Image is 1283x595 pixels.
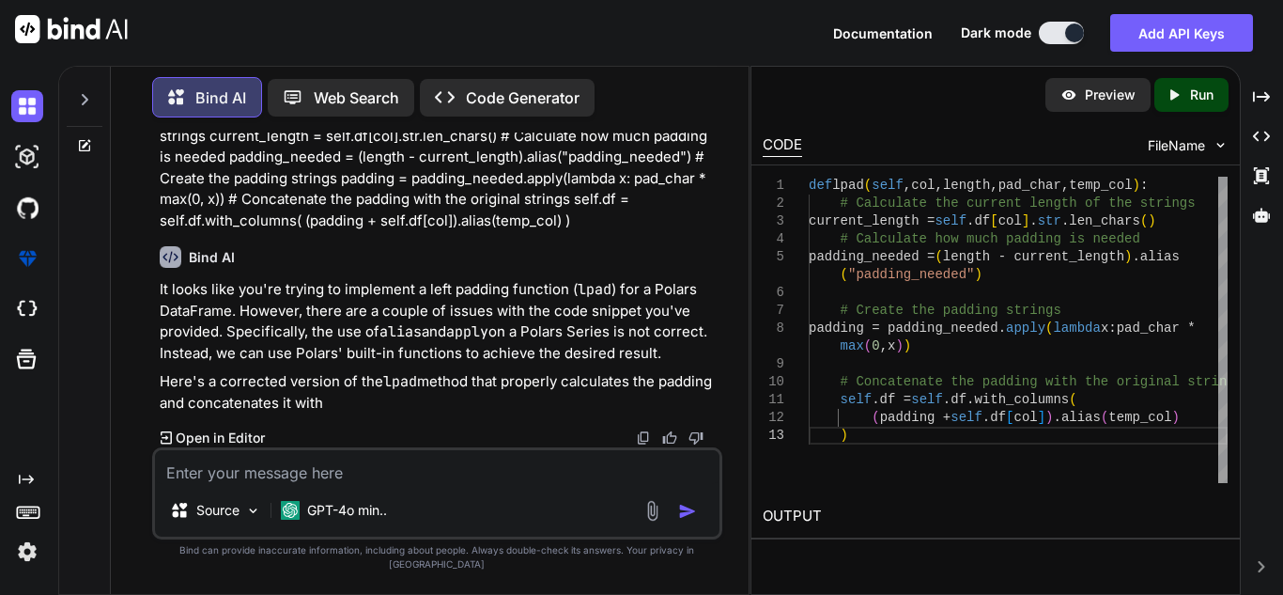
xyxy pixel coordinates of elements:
[880,410,951,425] span: padding +
[990,178,997,193] span: ,
[809,213,935,228] span: current_length =
[841,303,1061,318] span: # Create the padding strings
[841,392,873,407] span: self
[763,355,784,373] div: 9
[11,243,43,274] img: premium
[841,428,848,443] span: )
[935,178,942,193] span: ,
[446,322,488,341] code: apply
[160,371,719,414] p: Here's a corrected version of the method that properly calculates the padding and concatenates it...
[1140,178,1148,193] span: :
[751,494,1240,539] h2: OUTPUT
[864,178,872,193] span: (
[904,338,911,353] span: )
[841,374,1235,389] span: # Concatenate the padding with the original string
[763,177,784,195] div: 1
[189,248,235,267] h6: Bind AI
[998,178,1061,193] span: pad_char
[1148,136,1205,155] span: FileName
[1053,321,1100,336] span: lambda
[763,230,784,248] div: 4
[11,293,43,325] img: cloudideIcon
[848,267,974,282] span: "padding_needed"
[678,502,697,521] img: icon
[1132,249,1179,264] span: .alias
[911,392,943,407] span: self
[1006,410,1013,425] span: [
[1133,178,1140,193] span: )
[1038,213,1061,228] span: str
[1108,321,1116,336] span: :
[1110,14,1253,52] button: Add API Keys
[888,338,895,353] span: x
[841,196,1196,211] span: # Calculate the current length of the strings
[160,104,719,231] p: def lpad(self, col, length, pad_char, temp_col): # Calculate the current length of the strings cu...
[1054,410,1101,425] span: .alias
[904,178,911,193] span: ,
[662,431,677,446] img: like
[1060,86,1077,103] img: preview
[11,192,43,224] img: githubDark
[763,427,784,445] div: 13
[763,134,802,157] div: CODE
[196,501,240,520] p: Source
[763,320,784,337] div: 8
[841,267,848,282] span: (
[11,90,43,122] img: darkChat
[872,392,911,407] span: .df =
[1069,392,1076,407] span: (
[833,23,933,43] button: Documentation
[1140,213,1148,228] span: (
[1085,86,1136,104] p: Preview
[1061,213,1140,228] span: .len_chars
[307,501,387,520] p: GPT-4o min..
[578,280,611,299] code: lpad
[1190,86,1213,104] p: Run
[15,15,128,43] img: Bind AI
[314,86,399,109] p: Web Search
[763,391,784,409] div: 11
[982,410,1006,425] span: .df
[466,86,580,109] p: Code Generator
[895,338,903,353] span: )
[1213,137,1229,153] img: chevron down
[11,536,43,568] img: settings
[809,321,1006,336] span: padding = padding_needed.
[1101,321,1108,336] span: x
[935,249,942,264] span: (
[1117,321,1196,336] span: pad_char *
[763,373,784,391] div: 10
[152,543,722,572] p: Bind can provide inaccurate information, including about people. Always double-check its answers....
[636,431,651,446] img: copy
[943,178,990,193] span: length
[379,322,422,341] code: alias
[966,213,990,228] span: .df
[245,503,261,519] img: Pick Models
[880,338,888,353] span: ,
[195,86,246,109] p: Bind AI
[641,500,663,522] img: attachment
[1101,410,1108,425] span: (
[872,178,904,193] span: self
[1061,178,1069,193] span: ,
[1045,321,1053,336] span: (
[832,178,864,193] span: lpad
[1022,213,1029,228] span: ]
[1069,178,1132,193] span: temp_col
[872,338,879,353] span: 0
[943,392,1069,407] span: .df.with_columns
[1172,410,1180,425] span: )
[763,409,784,427] div: 12
[841,338,864,353] span: max
[383,372,417,391] code: lpad
[809,249,935,264] span: padding_needed =
[281,501,300,520] img: GPT-4o mini
[864,338,872,353] span: (
[1124,249,1132,264] span: )
[1108,410,1171,425] span: temp_col
[809,178,832,193] span: def
[763,248,784,266] div: 5
[911,178,935,193] span: col
[176,429,265,447] p: Open in Editor
[1148,213,1155,228] span: )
